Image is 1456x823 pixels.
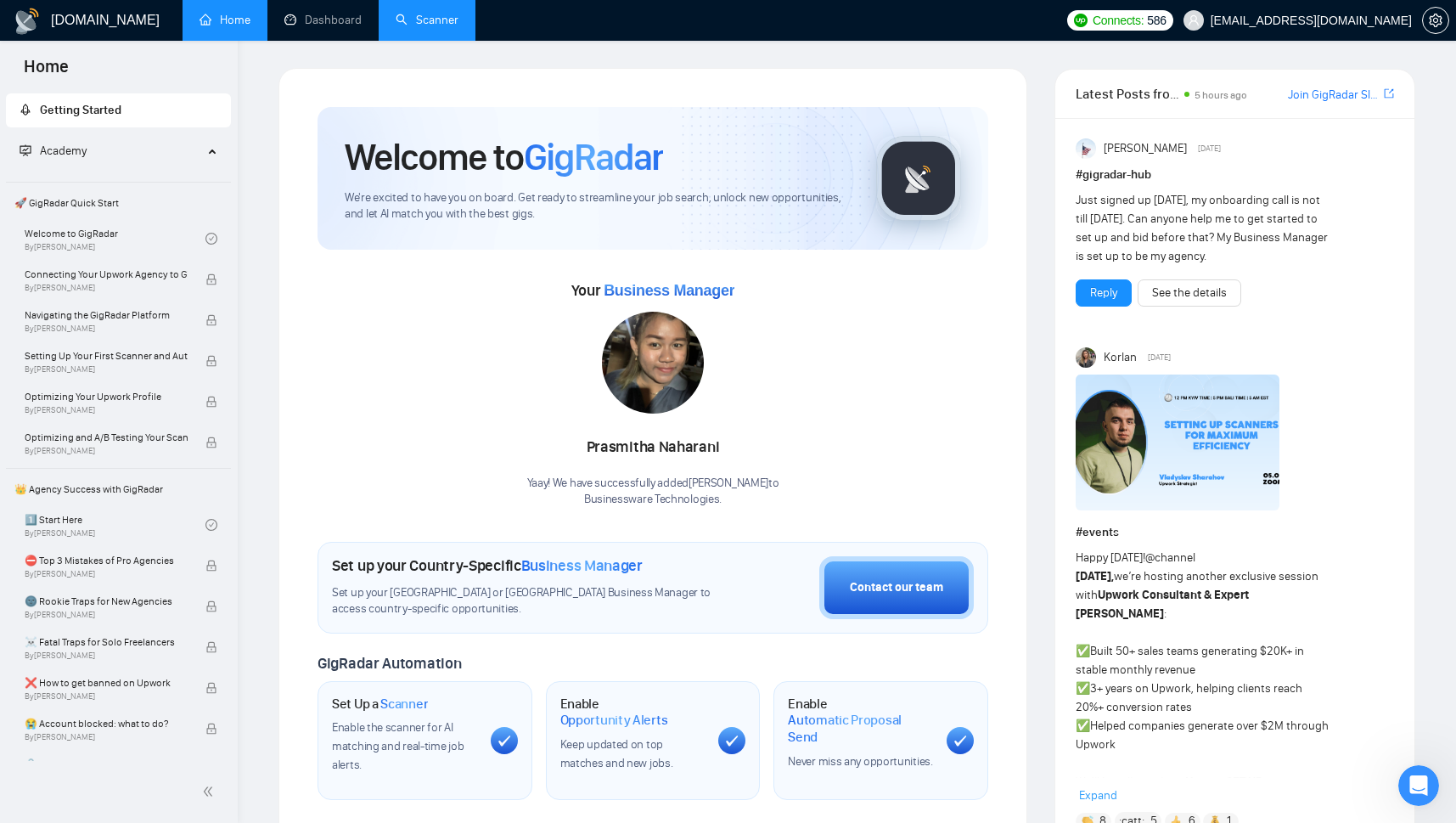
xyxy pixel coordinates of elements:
[25,506,205,544] a: 1️⃣ Start HereBy[PERSON_NAME]
[1384,87,1394,100] span: export
[25,220,205,257] a: Welcome to GigRadarBy[PERSON_NAME]
[25,388,188,405] span: Optimizing Your Upwork Profile
[1422,7,1449,34] button: setting
[20,144,87,158] span: Academy
[25,552,188,569] span: ⛔ Top 3 Mistakes of Pro Agencies
[1090,284,1117,302] a: Reply
[25,429,188,446] span: Optimizing and A/B Testing Your Scanner for Better Results
[40,103,121,117] span: Getting Started
[524,134,663,180] span: GigRadar
[1076,166,1394,184] h1: # gigradar-hub
[527,433,779,462] div: Prasmitha Naharani
[25,634,188,651] span: ☠️ Fatal Traps for Solo Freelancers
[205,682,217,694] span: lock
[1076,375,1279,510] img: F09DP4X9C49-Event%20with%20Vlad%20Sharahov.png
[25,674,188,691] span: ❌ How to get banned on Upwork
[25,756,188,773] span: 🔓 Unblocked cases: review
[1076,569,1114,583] strong: [DATE],
[20,144,31,156] span: fund-projection-screen
[25,593,188,610] span: 🌚 Rookie Traps for New Agencies
[1093,11,1144,30] span: Connects:
[345,134,663,180] h1: Welcome to
[332,556,643,575] h1: Set up your Country-Specific
[1288,86,1380,104] a: Join GigRadar Slack Community
[205,273,217,285] span: lock
[560,712,668,729] span: Opportunity Alerts
[8,186,229,220] span: 🚀 GigRadar Quick Start
[25,324,188,334] span: By [PERSON_NAME]
[8,472,229,506] span: 👑 Agency Success with GigRadar
[788,712,933,745] span: Automatic Proposal Send
[10,54,82,90] span: Home
[560,737,673,770] span: Keep updated on top matches and new jobs.
[380,696,428,713] span: Scanner
[25,446,188,456] span: By [PERSON_NAME]
[6,93,231,127] li: Getting Started
[25,307,188,324] span: Navigating the GigRadar Platform
[1152,284,1227,302] a: See the details
[571,281,735,300] span: Your
[1076,523,1394,542] h1: # events
[332,585,717,617] span: Set up your [GEOGRAPHIC_DATA] or [GEOGRAPHIC_DATA] Business Manager to access country-specific op...
[1145,550,1195,565] span: @channel
[284,13,362,27] a: dashboardDashboard
[25,691,188,702] span: By [PERSON_NAME]
[332,696,428,713] h1: Set Up a
[25,569,188,579] span: By [PERSON_NAME]
[850,578,943,597] div: Contact our team
[205,723,217,735] span: lock
[819,556,974,619] button: Contact our team
[1195,89,1247,101] span: 5 hours ago
[1076,588,1249,621] strong: Upwork Consultant & Expert [PERSON_NAME]
[205,233,217,245] span: check-circle
[20,104,31,116] span: rocket
[396,13,458,27] a: searchScanner
[1198,141,1221,156] span: [DATE]
[1423,14,1448,27] span: setting
[345,190,849,223] span: We're excited to have you on board. Get ready to streamline your job search, unlock new opportuni...
[527,476,779,508] div: Yaay! We have successfully added [PERSON_NAME] to
[788,754,932,769] span: Never miss any opportunities.
[25,405,188,415] span: By [PERSON_NAME]
[332,720,464,772] span: Enable the scanner for AI matching and real-time job alerts.
[205,560,217,572] span: lock
[1398,765,1439,806] iframe: Intercom live chat
[560,696,706,729] h1: Enable
[1076,347,1096,368] img: Korlan
[40,144,87,158] span: Academy
[205,519,217,531] span: check-circle
[1104,348,1137,367] span: Korlan
[25,651,188,661] span: By [PERSON_NAME]
[1076,279,1132,307] button: Reply
[205,600,217,612] span: lock
[1104,139,1187,158] span: [PERSON_NAME]
[1076,191,1330,266] div: Just signed up [DATE], my onboarding call is not till [DATE]. Can anyone help me to get started t...
[25,610,188,620] span: By [PERSON_NAME]
[1422,14,1449,27] a: setting
[788,696,933,746] h1: Enable
[1076,719,1090,733] span: ✅
[1188,14,1200,26] span: user
[1138,279,1241,307] button: See the details
[1076,138,1096,159] img: Anisuzzaman Khan
[1076,681,1090,696] span: ✅
[1076,83,1179,104] span: Latest Posts from the GigRadar Community
[876,136,961,221] img: gigradar-logo.png
[1148,350,1171,365] span: [DATE]
[1074,14,1088,27] img: upwork-logo.png
[25,732,188,742] span: By [PERSON_NAME]
[318,654,461,673] span: GigRadar Automation
[25,364,188,375] span: By [PERSON_NAME]
[25,266,188,283] span: Connecting Your Upwork Agency to GigRadar
[205,641,217,653] span: lock
[25,347,188,364] span: Setting Up Your First Scanner and Auto-Bidder
[205,396,217,408] span: lock
[25,283,188,293] span: By [PERSON_NAME]
[521,556,643,575] span: Business Manager
[1079,788,1117,803] span: Expand
[200,13,250,27] a: homeHome
[1076,644,1090,658] span: ✅
[527,492,779,508] p: Businessware Technologies .
[602,312,704,414] img: 1712134098191-WhatsApp%20Image%202024-04-03%20at%2016.46.11.jpeg
[14,8,41,35] img: logo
